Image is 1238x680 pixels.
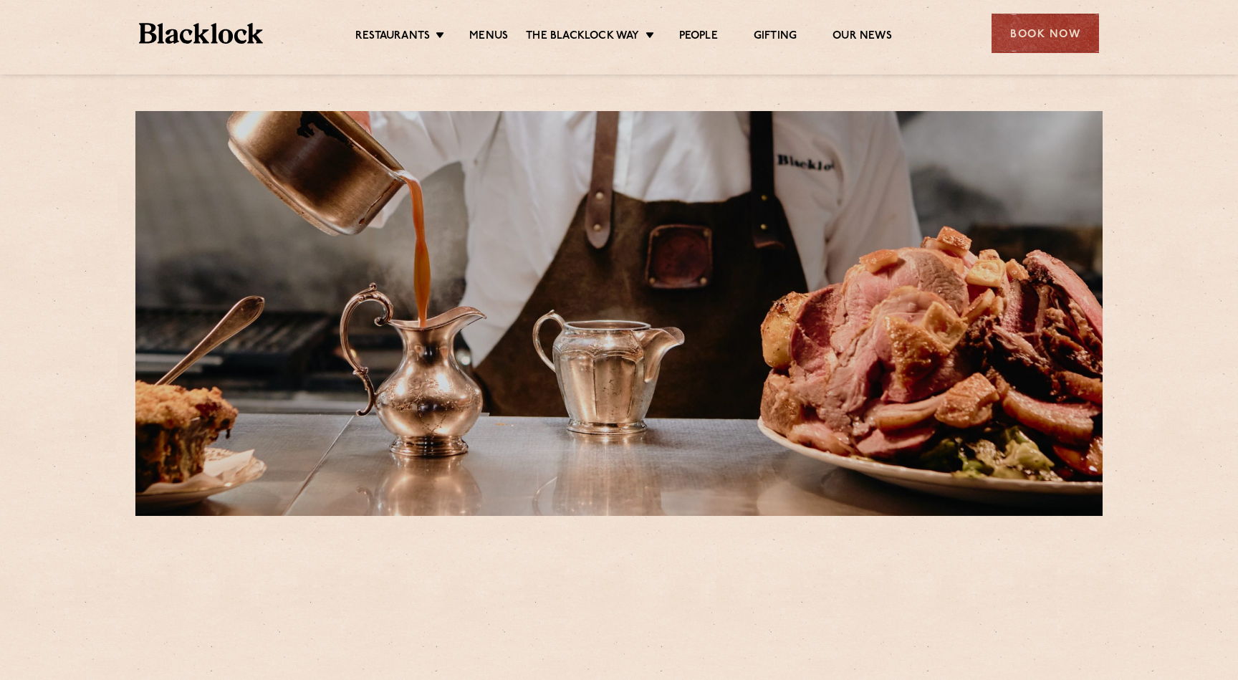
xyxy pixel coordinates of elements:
[754,29,797,45] a: Gifting
[992,14,1099,53] div: Book Now
[355,29,430,45] a: Restaurants
[679,29,718,45] a: People
[469,29,508,45] a: Menus
[139,23,263,44] img: BL_Textured_Logo-footer-cropped.svg
[832,29,892,45] a: Our News
[526,29,639,45] a: The Blacklock Way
